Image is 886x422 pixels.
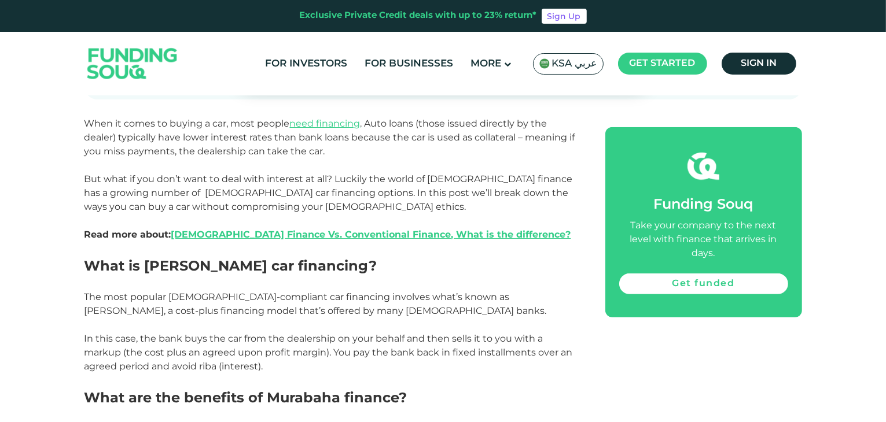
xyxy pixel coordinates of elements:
[171,229,571,240] a: [DEMOGRAPHIC_DATA] Finance Vs. Conventional Finance, What is the difference?
[84,389,407,406] span: What are the benefits of Murabaha finance?
[362,54,457,73] a: For Businesses
[290,118,361,129] a: need financing
[84,291,547,316] span: The most popular [DEMOGRAPHIC_DATA]-compliant car financing involves what’s known as [PERSON_NAME...
[741,59,777,68] span: Sign in
[539,58,550,69] img: SA Flag
[542,9,587,24] a: Sign Up
[84,257,377,274] span: What is [PERSON_NAME] car financing?
[84,173,573,240] span: But what if you don’t want to deal with interest at all? Luckily the world of [DEMOGRAPHIC_DATA] ...
[552,57,597,71] span: KSA عربي
[84,229,571,240] strong: Read more about:
[471,59,502,69] span: More
[76,35,189,93] img: Logo
[619,219,788,261] div: Take your company to the next level with finance that arrives in days.
[619,273,788,294] a: Get funded
[654,198,753,212] span: Funding Souq
[688,150,719,182] img: fsicon
[722,53,796,75] a: Sign in
[84,333,573,372] span: In this case, the bank buys the car from the dealership on your behalf and then sells it to you w...
[84,118,575,157] span: When it comes to buying a car, most people . Auto loans (those issued directly by the dealer) typ...
[300,9,537,23] div: Exclusive Private Credit deals with up to 23% return*
[263,54,351,73] a: For Investors
[630,59,696,68] span: Get started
